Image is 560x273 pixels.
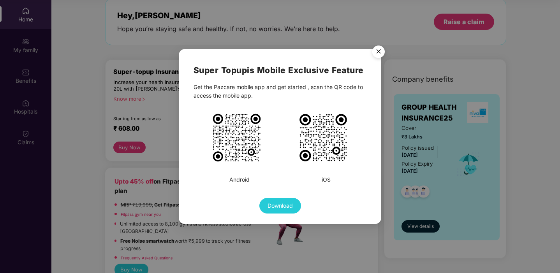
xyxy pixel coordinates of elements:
img: PiA8c3ZnIHdpZHRoPSIxMDE1IiBoZWlnaHQ9IjEwMTUiIHZpZXdCb3g9Ii0xIC0xIDM1IDM1IiB4bWxucz0iaHR0cDovL3d3d... [211,112,262,163]
h2: Super Topup is Mobile Exclusive Feature [194,64,367,77]
span: Download [268,201,293,210]
div: Get the Pazcare mobile app and get started , scan the QR code to access the mobile app. [194,83,367,100]
div: iOS [322,175,331,184]
button: Download [259,198,301,213]
img: svg+xml;base64,PHN2ZyB4bWxucz0iaHR0cDovL3d3dy53My5vcmcvMjAwMC9zdmciIHdpZHRoPSI1NiIgaGVpZ2h0PSI1Ni... [368,42,389,64]
img: PiA8c3ZnIHdpZHRoPSIxMDIzIiBoZWlnaHQ9IjEwMjMiIHZpZXdCb3g9Ii0xIC0xIDMxIDMxIiB4bWxucz0iaHR0cDovL3d3d... [298,112,349,163]
button: Close [368,42,389,63]
div: Android [229,175,250,184]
